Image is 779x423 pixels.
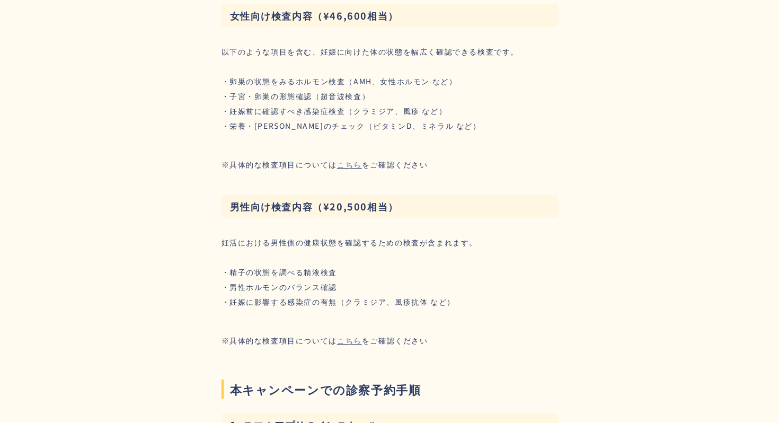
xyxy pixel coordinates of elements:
[337,160,362,170] a: こちら
[230,381,421,398] strong: 本キャンペーンでの診察予約手順
[230,8,399,22] strong: 女性向け検査内容（¥46,600相当）
[222,336,428,346] div: ※具体的な検査項目については をご確認ください
[222,160,428,170] div: ※具体的な検査項目については をご確認ください
[222,44,519,133] span: 以下のような項目を含む、妊娠に向けた体の状態を幅広く確認できる検査です。 ・卵巣の状態をみるホルモン検査（AMH、女性ホルモン など） ・子宮・卵巣の形態確認（超音波検査） ・妊娠前に確認すべき...
[337,336,362,346] a: こちら
[230,199,399,213] strong: 男性向け検査内容（¥20,500相当）
[222,235,478,309] span: 妊活における男性側の健康状態を確認するための検査が含まれます。 ・精子の状態を調べる精液検査 ・男性ホルモンのバランス確認 ・妊娠に影響する感染症の有無（クラミジア、風疹抗体 など）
